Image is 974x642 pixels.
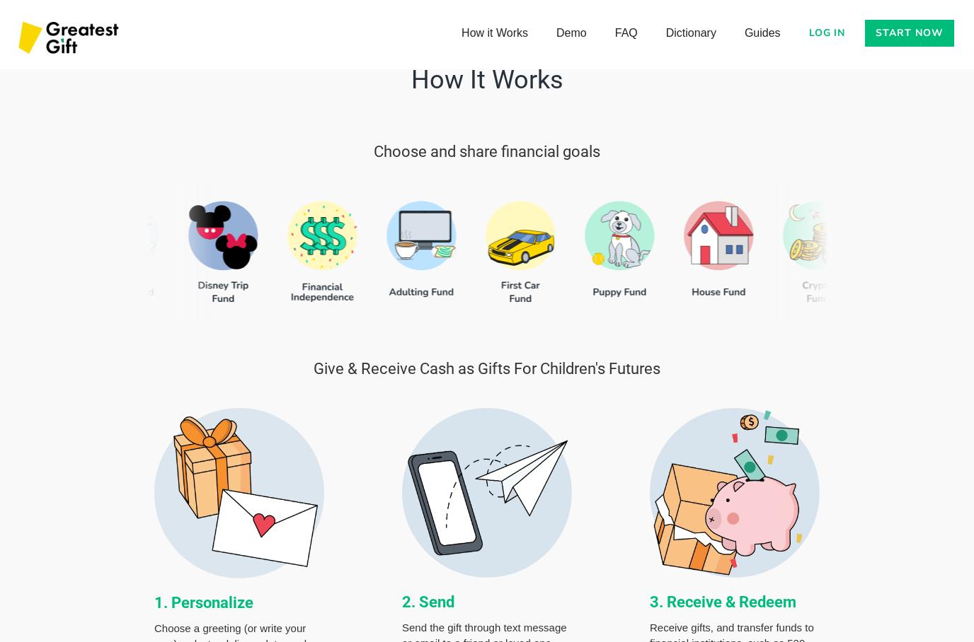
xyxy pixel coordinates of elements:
h3: 3. Receive & Redeem [650,592,820,613]
a: home [14,14,126,64]
a: How it Works [447,19,542,47]
img: Greatest Gift: gift message sent from phone [402,408,572,578]
h3: Choose and share financial goals [374,141,600,163]
a: Dictionary [652,19,730,47]
h3: 2. Send [402,592,572,613]
a: Guides [730,19,795,47]
h3: Give & Receive Cash as Gifts For Children's Futures [154,358,820,380]
a: FAQ [601,19,652,47]
img: Greatest Gift Logo [14,14,126,64]
img: a personalized cash gift - gift with envelope & greeting by Greatest Gift [154,408,324,578]
a: Demo [542,19,601,47]
img: How Greatest Gift Works: 3. Receive & Redeem monetary gifts for children's savings (529 plans, UG... [650,408,820,578]
a: Log in [801,20,854,47]
a: Start now [865,20,954,47]
h3: 1. Personalize [154,593,324,614]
